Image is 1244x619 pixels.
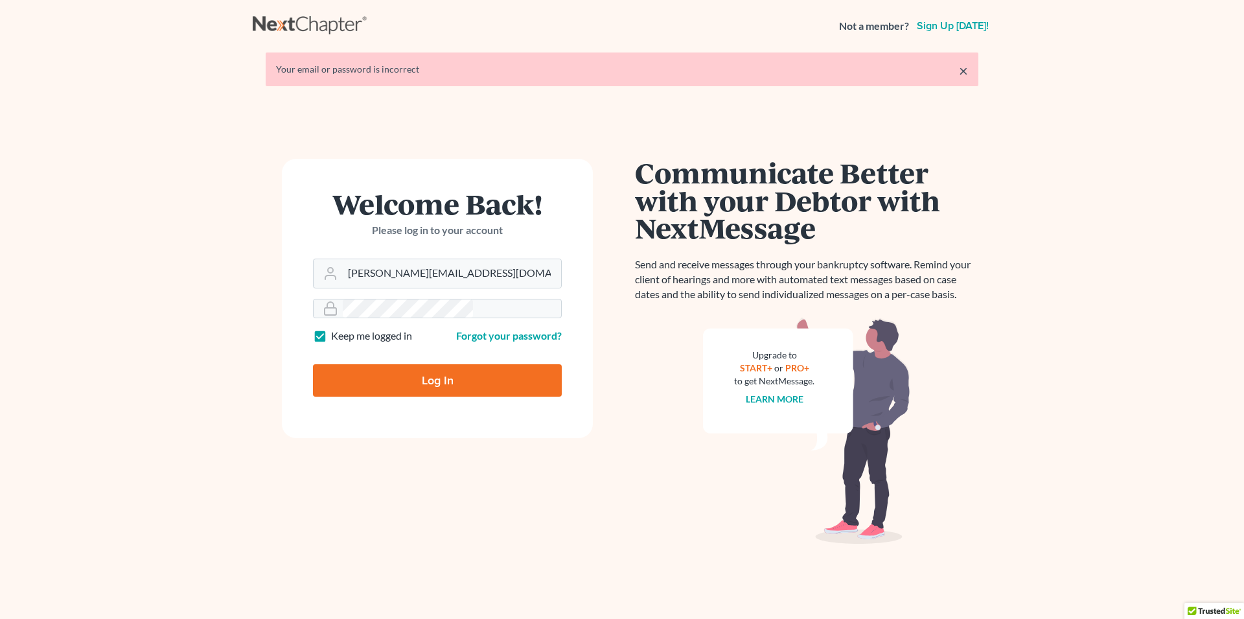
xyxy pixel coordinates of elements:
[635,257,978,302] p: Send and receive messages through your bankruptcy software. Remind your client of hearings and mo...
[734,375,814,388] div: to get NextMessage.
[703,318,910,544] img: nextmessage_bg-59042aed3d76b12b5cd301f8e5b87938c9018125f34e5fa2b7a6b67550977c72.svg
[839,19,909,34] strong: Not a member?
[313,364,562,397] input: Log In
[456,329,562,342] a: Forgot your password?
[746,393,803,404] a: Learn more
[313,190,562,218] h1: Welcome Back!
[313,223,562,238] p: Please log in to your account
[331,329,412,344] label: Keep me logged in
[785,362,809,373] a: PRO+
[635,159,978,242] h1: Communicate Better with your Debtor with NextMessage
[774,362,783,373] span: or
[276,63,968,76] div: Your email or password is incorrect
[959,63,968,78] a: ×
[343,259,561,288] input: Email Address
[734,349,814,362] div: Upgrade to
[740,362,772,373] a: START+
[914,21,991,31] a: Sign up [DATE]!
